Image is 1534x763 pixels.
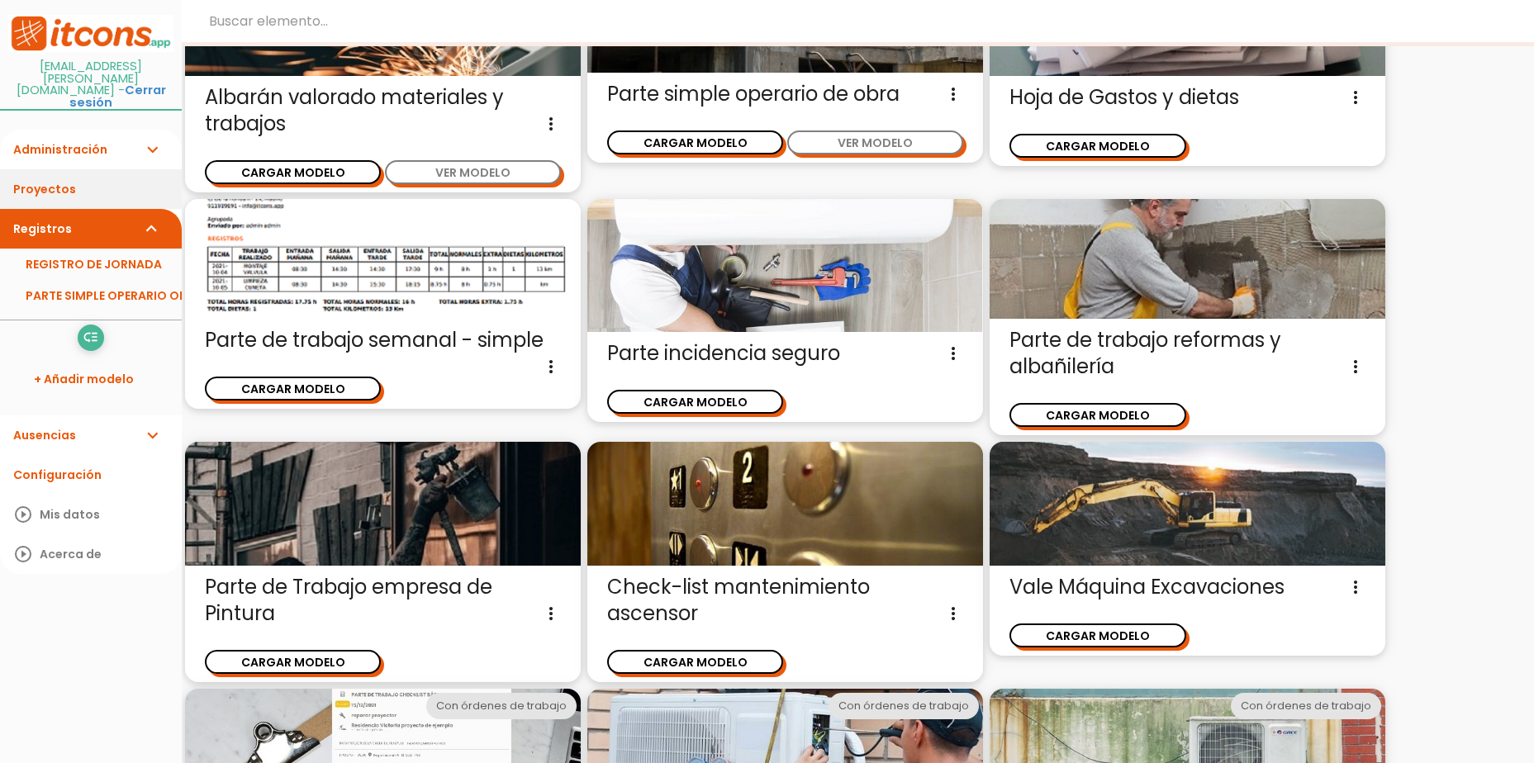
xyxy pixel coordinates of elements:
button: VER MODELO [385,160,561,184]
span: Hoja de Gastos y dietas [1009,84,1365,111]
img: pintura.jpg [185,442,581,566]
span: Parte simple operario de obra [607,81,963,107]
a: + Añadir modelo [8,359,173,399]
span: Check-list mantenimiento ascensor [607,574,963,627]
i: expand_more [142,415,162,455]
a: low_priority [78,325,104,351]
img: alba%C3%B1il.jpg [990,199,1385,319]
i: low_priority [83,325,98,351]
img: ascensor.jpg [587,442,983,566]
img: seguro.jpg [587,199,983,332]
button: CARGAR MODELO [1009,623,1185,647]
span: Albarán valorado materiales y trabajos [205,84,561,137]
i: expand_more [142,209,162,249]
img: itcons-logo [8,15,173,52]
i: expand_more [142,130,162,169]
div: Con órdenes de trabajo [1231,693,1381,719]
button: VER MODELO [787,130,963,154]
button: CARGAR MODELO [1009,403,1185,427]
button: CARGAR MODELO [607,650,783,674]
i: more_vert [541,111,561,137]
i: more_vert [541,353,561,380]
span: Vale Máquina Excavaciones [1009,574,1365,600]
button: CARGAR MODELO [607,130,783,154]
div: Con órdenes de trabajo [426,693,577,719]
i: more_vert [1346,84,1365,111]
span: Parte de trabajo semanal - simple [205,327,561,353]
a: Cerrar sesión [69,82,166,111]
button: CARGAR MODELO [1009,134,1185,158]
i: more_vert [1346,353,1365,380]
i: more_vert [943,340,963,367]
i: more_vert [541,600,561,627]
button: CARGAR MODELO [205,650,381,674]
button: CARGAR MODELO [607,390,783,414]
img: parte-semanal.png [185,199,581,319]
i: play_circle_outline [13,534,33,574]
button: CARGAR MODELO [205,377,381,400]
i: play_circle_outline [13,495,33,534]
div: Con órdenes de trabajo [829,693,979,719]
i: more_vert [943,600,963,627]
button: CARGAR MODELO [205,160,381,184]
span: Parte incidencia seguro [607,340,963,367]
span: Parte de trabajo reformas y albañilería [1009,327,1365,380]
i: more_vert [1346,574,1365,600]
span: Parte de Trabajo empresa de Pintura [205,574,561,627]
img: valeexcavaciones.jpg [990,442,1385,566]
i: more_vert [943,81,963,107]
